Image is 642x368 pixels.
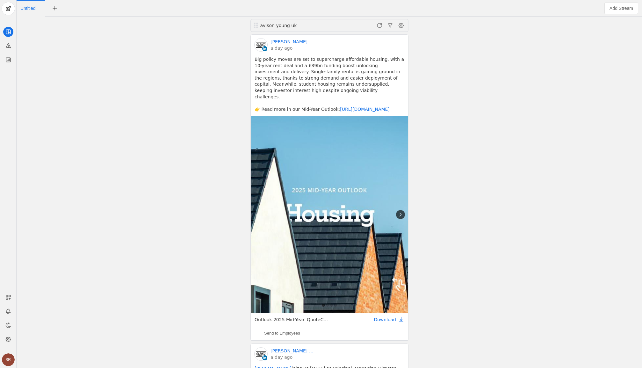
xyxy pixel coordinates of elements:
a: a day ago [271,45,315,51]
img: cache [255,39,267,51]
a: [PERSON_NAME] [PERSON_NAME] │[GEOGRAPHIC_DATA] [271,39,315,45]
img: cache [255,348,267,360]
button: Send to Employees [253,328,303,338]
a: Download [374,316,404,323]
div: Send to Employees [264,330,300,336]
button: SR [2,353,15,366]
app-icon-button: New Tab [49,5,61,11]
a: [PERSON_NAME] [PERSON_NAME] │[GEOGRAPHIC_DATA] [271,348,315,354]
a: [URL][DOMAIN_NAME] [340,107,390,112]
a: a day ago [271,354,315,360]
span: Download [374,316,396,323]
img: cache [251,116,408,313]
div: Outlook 2025 Mid-Year_QuoteCard_HelenCollins_Housing.pdf [255,316,329,323]
span: Add Stream [610,5,633,11]
span: Click to edit name [20,6,35,11]
button: Add Stream [604,3,638,14]
div: avison young uk [260,22,336,29]
pre: Big policy moves are set to supercharge affordable housing, with a 10-year rent deal and a £39bn ... [255,56,404,112]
